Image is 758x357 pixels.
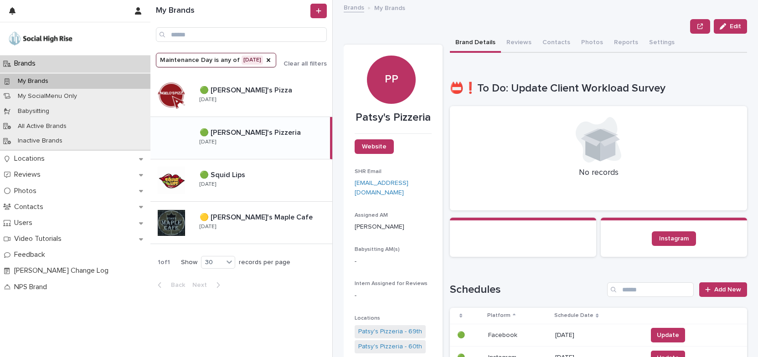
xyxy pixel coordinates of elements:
[200,97,216,103] p: [DATE]
[555,331,640,339] p: [DATE]
[652,231,696,246] a: Instagram
[10,283,54,291] p: NPS Brand
[201,258,223,267] div: 30
[150,281,189,289] button: Back
[200,169,247,179] p: 🟢 Squid Lips
[730,23,741,30] span: Edit
[450,283,603,296] h1: Schedules
[450,34,501,53] button: Brand Details
[181,259,197,266] p: Show
[537,34,576,53] button: Contacts
[276,61,327,67] button: Clear all filters
[358,327,422,337] a: Patsy's Pizzeria - 69th
[487,311,510,321] p: Platform
[10,59,43,68] p: Brands
[192,282,212,288] span: Next
[344,2,364,12] a: Brands
[200,224,216,230] p: [DATE]
[150,75,332,117] a: 🟢 [PERSON_NAME]'s Pizza🟢 [PERSON_NAME]'s Pizza [DATE]
[457,330,467,339] p: 🟢
[10,219,40,227] p: Users
[200,139,216,145] p: [DATE]
[10,170,48,179] p: Reviews
[200,211,315,222] p: 🟡 [PERSON_NAME]'s Maple Cafe
[284,61,327,67] span: Clear all filters
[488,330,519,339] p: Facebook
[156,53,276,67] button: Maintenance Day
[501,34,537,53] button: Reviews
[714,19,747,34] button: Edit
[576,34,608,53] button: Photos
[659,235,689,242] span: Instagram
[10,122,74,130] p: All Active Brands
[355,213,388,218] span: Assigned AM
[651,328,685,342] button: Update
[156,27,327,42] input: Search
[355,247,400,252] span: Babysitting AM(s)
[10,107,57,115] p: Babysitting
[10,77,56,85] p: My Brands
[10,266,116,275] p: [PERSON_NAME] Change Log
[150,202,332,244] a: 🟡 [PERSON_NAME]'s Maple Cafe🟡 [PERSON_NAME]'s Maple Cafe [DATE]
[10,92,84,100] p: My SocialMenu Only
[10,137,70,145] p: Inactive Brands
[200,84,294,95] p: 🟢 [PERSON_NAME]'s Pizza
[450,82,747,95] h1: 📛❗To Do: Update Client Workload Survey
[355,111,432,124] p: Patsy's Pizzeria
[200,181,216,188] p: [DATE]
[607,282,694,297] input: Search
[358,342,422,352] a: Patsy's Pizzeria - 60th
[657,331,679,340] span: Update
[10,203,51,211] p: Contacts
[355,291,432,301] p: -
[374,2,405,12] p: My Brands
[10,250,52,259] p: Feedback
[554,311,593,321] p: Schedule Date
[165,282,185,288] span: Back
[355,169,382,174] span: SHR Email
[608,34,644,53] button: Reports
[450,324,747,347] tr: 🟢🟢 FacebookFacebook [DATE]Update
[150,159,332,202] a: 🟢 Squid Lips🟢 Squid Lips [DATE]
[699,282,747,297] a: Add New
[714,286,741,293] span: Add New
[461,168,736,178] p: No records
[355,180,408,196] a: [EMAIL_ADDRESS][DOMAIN_NAME]
[150,251,177,274] p: 1 of 1
[355,139,394,154] a: Website
[189,281,227,289] button: Next
[644,34,680,53] button: Settings
[355,281,428,286] span: Intern Assigned for Reviews
[10,187,44,195] p: Photos
[367,25,415,86] div: PP
[10,154,52,163] p: Locations
[200,127,303,137] p: 🟢 [PERSON_NAME]'s Pizzeria
[239,259,290,266] p: records per page
[156,6,309,16] h1: My Brands
[355,257,432,266] p: -
[362,143,387,150] span: Website
[150,117,332,159] a: 🟢 [PERSON_NAME]'s Pizzeria🟢 [PERSON_NAME]'s Pizzeria [DATE]
[7,30,74,48] img: o5DnuTxEQV6sW9jFYBBf
[355,316,380,321] span: Locations
[355,222,432,232] p: [PERSON_NAME]
[10,235,69,243] p: Video Tutorials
